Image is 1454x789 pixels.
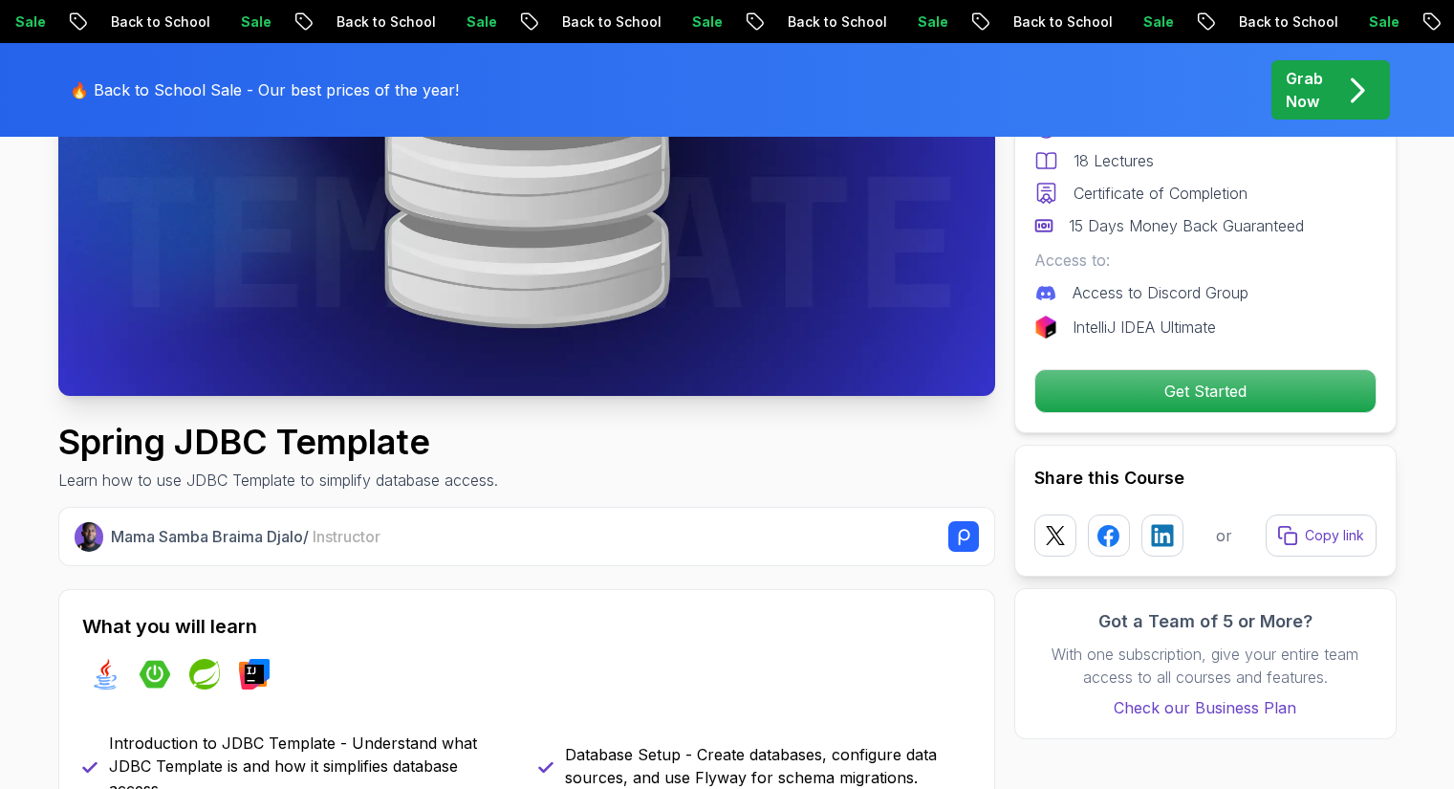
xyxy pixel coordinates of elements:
[1073,316,1216,339] p: IntelliJ IDEA Ultimate
[350,12,411,32] p: Sale
[1034,696,1377,719] a: Check our Business Plan
[1069,214,1304,237] p: 15 Days Money Back Guaranteed
[111,525,380,548] p: Mama Samba Braima Djalo /
[1266,515,1377,557] button: Copy link
[239,659,270,690] img: intellij logo
[445,12,575,32] p: Back to School
[1034,249,1377,272] p: Access to:
[58,469,498,492] p: Learn how to use JDBC Template to simplify database access.
[124,12,185,32] p: Sale
[801,12,862,32] p: Sale
[1216,524,1232,547] p: or
[1074,149,1154,172] p: 18 Lectures
[1305,526,1364,545] p: Copy link
[1073,281,1248,304] p: Access to Discord Group
[70,78,459,101] p: 🔥 Back to School Sale - Our best prices of the year!
[189,659,220,690] img: spring logo
[313,527,380,546] span: Instructor
[58,423,498,461] h1: Spring JDBC Template
[1034,608,1377,635] h3: Got a Team of 5 or More?
[897,12,1027,32] p: Back to School
[75,522,104,552] img: Nelson Djalo
[90,659,120,690] img: java logo
[1122,12,1252,32] p: Back to School
[1035,370,1376,412] p: Get Started
[671,12,801,32] p: Back to School
[140,659,170,690] img: spring-boot logo
[1286,67,1323,113] p: Grab Now
[565,743,971,789] p: Database Setup - Create databases, configure data sources, and use Flyway for schema migrations.
[1034,316,1057,339] img: jetbrains logo
[82,613,971,640] h2: What you will learn
[1034,643,1377,689] p: With one subscription, give your entire team access to all courses and features.
[1252,12,1313,32] p: Sale
[1034,369,1377,413] button: Get Started
[220,12,350,32] p: Back to School
[1074,182,1248,205] p: Certificate of Completion
[575,12,637,32] p: Sale
[1027,12,1088,32] p: Sale
[1034,465,1377,492] h2: Share this Course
